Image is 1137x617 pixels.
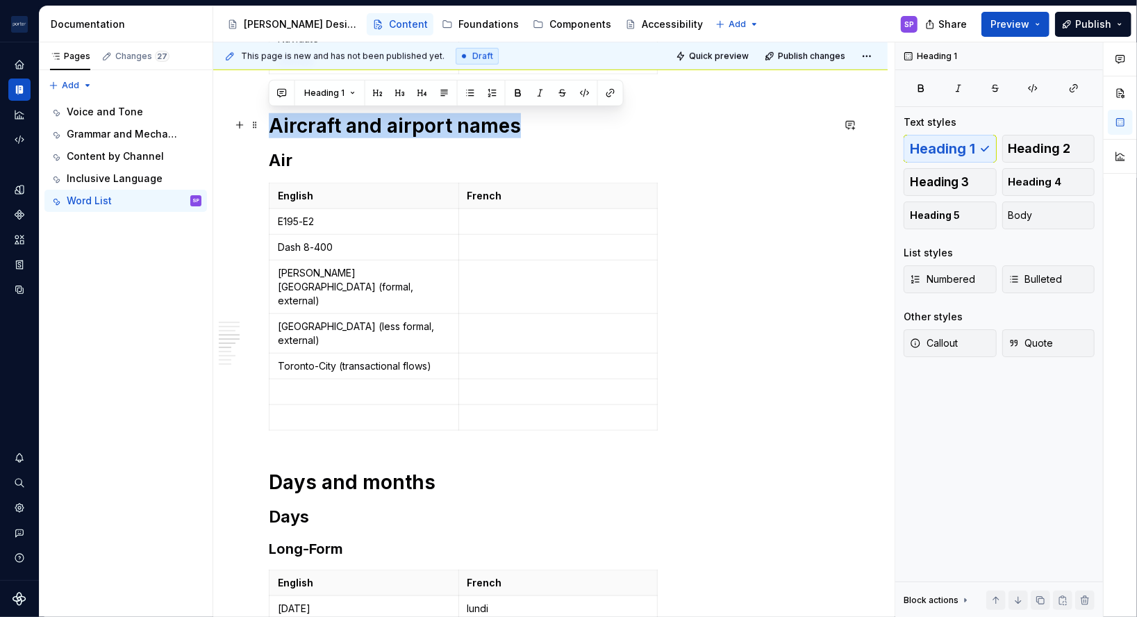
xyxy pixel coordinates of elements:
[910,336,958,350] span: Callout
[620,13,708,35] a: Accessibility
[689,51,749,62] span: Quick preview
[269,470,435,494] strong: Days and months
[222,13,364,35] a: [PERSON_NAME] Design
[1055,12,1131,37] button: Publish
[278,602,450,616] p: [DATE]
[458,17,519,31] div: Foundations
[269,507,309,527] strong: Days
[8,179,31,201] a: Design tokens
[672,47,755,66] button: Quick preview
[904,310,963,324] div: Other styles
[8,279,31,301] a: Data sources
[44,76,97,95] button: Add
[1009,208,1033,222] span: Body
[115,51,169,62] div: Changes
[467,576,649,590] p: French
[8,104,31,126] a: Analytics
[904,19,914,30] div: SP
[1002,135,1095,163] button: Heading 2
[1009,272,1063,286] span: Bulleted
[8,129,31,151] a: Code automation
[1009,142,1071,156] span: Heading 2
[8,522,31,544] button: Contact support
[44,101,207,123] a: Voice and Tone
[8,472,31,494] button: Search ⌘K
[910,175,969,189] span: Heading 3
[67,172,163,186] div: Inclusive Language
[761,47,852,66] button: Publish changes
[269,149,832,172] h2: Air
[904,329,997,357] button: Callout
[711,15,763,34] button: Add
[8,497,31,519] a: Settings
[155,51,169,62] span: 27
[918,12,976,37] button: Share
[8,204,31,226] a: Components
[981,12,1049,37] button: Preview
[904,168,997,196] button: Heading 3
[44,190,207,212] a: Word ListSP
[269,539,832,559] h3: Long-Form
[44,123,207,145] a: Grammar and Mechanics
[192,194,199,208] div: SP
[8,79,31,101] a: Documentation
[13,592,26,606] svg: Supernova Logo
[910,272,975,286] span: Numbered
[938,17,967,31] span: Share
[642,17,703,31] div: Accessibility
[1009,336,1054,350] span: Quote
[904,246,953,260] div: List styles
[278,189,450,203] p: English
[1002,201,1095,229] button: Body
[910,208,960,222] span: Heading 5
[1075,17,1111,31] span: Publish
[729,19,746,30] span: Add
[8,447,31,469] button: Notifications
[222,10,708,38] div: Page tree
[778,51,845,62] span: Publish changes
[51,17,207,31] div: Documentation
[244,17,358,31] div: [PERSON_NAME] Design
[8,54,31,76] a: Home
[904,595,958,606] div: Block actions
[278,266,450,308] p: [PERSON_NAME][GEOGRAPHIC_DATA] (formal, external)
[472,51,493,62] span: Draft
[67,149,164,163] div: Content by Channel
[367,13,433,35] a: Content
[467,602,649,616] p: lundi
[278,215,450,229] p: E195-E2
[549,17,611,31] div: Components
[1009,175,1062,189] span: Heading 4
[44,167,207,190] a: Inclusive Language
[904,591,971,610] div: Block actions
[269,113,832,138] h1: Aircraft and airport names
[67,194,112,208] div: Word List
[67,105,143,119] div: Voice and Tone
[467,189,649,203] p: French
[1002,329,1095,357] button: Quote
[50,51,90,62] div: Pages
[44,145,207,167] a: Content by Channel
[436,13,524,35] a: Foundations
[241,51,445,62] span: This page is new and has not been published yet.
[62,80,79,91] span: Add
[8,254,31,276] a: Storybook stories
[389,17,428,31] div: Content
[1002,168,1095,196] button: Heading 4
[8,229,31,251] a: Assets
[904,265,997,293] button: Numbered
[278,320,450,347] p: [GEOGRAPHIC_DATA] (less formal, external)
[278,240,450,254] p: Dash 8-400
[1002,265,1095,293] button: Bulleted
